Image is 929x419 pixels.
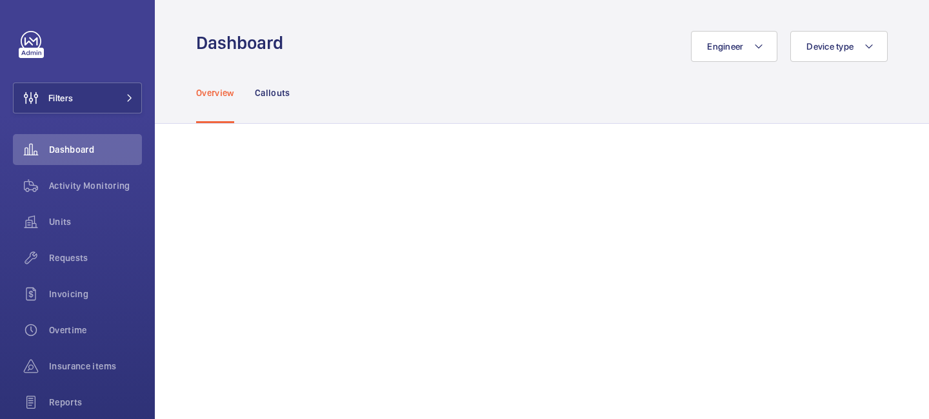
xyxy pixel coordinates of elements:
span: Filters [48,92,73,104]
span: Reports [49,396,142,409]
span: Overtime [49,324,142,336]
h1: Dashboard [196,31,291,55]
span: Dashboard [49,143,142,156]
p: Callouts [255,86,290,99]
span: Requests [49,251,142,264]
span: Units [49,215,142,228]
span: Invoicing [49,287,142,300]
button: Engineer [691,31,777,62]
p: Overview [196,86,234,99]
span: Insurance items [49,360,142,373]
span: Device type [806,41,854,52]
span: Activity Monitoring [49,179,142,192]
span: Engineer [707,41,743,52]
button: Filters [13,83,142,113]
button: Device type [790,31,888,62]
